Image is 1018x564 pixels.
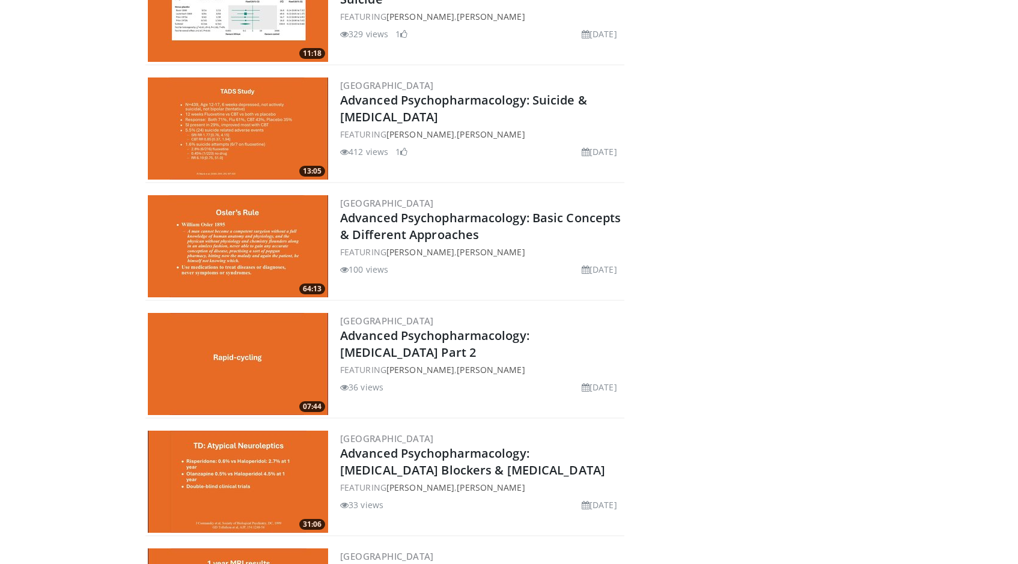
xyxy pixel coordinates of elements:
a: 13:05 [148,77,328,180]
img: b9eb80e3-d68d-479a-9b11-fe567314c3c7.300x170_q85_crop-smart_upscale.jpg [148,431,328,533]
li: [DATE] [582,381,617,393]
a: 64:13 [148,195,328,297]
li: 1 [395,28,407,40]
span: 64:13 [299,284,325,294]
li: 329 views [340,28,388,40]
span: 13:05 [299,166,325,177]
a: [PERSON_NAME] [386,246,454,258]
div: FEATURING , [340,10,622,23]
a: Advanced Psychopharmacology: [MEDICAL_DATA] Part 2 [340,327,529,360]
a: [GEOGRAPHIC_DATA] [340,79,434,91]
div: FEATURING , [340,363,622,376]
img: 3d9131f4-92ad-46e3-b9ee-c84aef85abc7.300x170_q85_crop-smart_upscale.jpg [148,77,328,180]
li: [DATE] [582,499,617,511]
a: [PERSON_NAME] [386,11,454,22]
div: FEATURING , [340,246,622,258]
span: 11:18 [299,48,325,59]
a: [PERSON_NAME] [457,482,525,493]
a: [PERSON_NAME] [457,364,525,375]
a: 31:06 [148,431,328,533]
span: 31:06 [299,519,325,530]
a: 07:44 [148,313,328,415]
img: 45576253-9095-4d37-bb80-e68226f379fc.300x170_q85_crop-smart_upscale.jpg [148,195,328,297]
li: [DATE] [582,263,617,276]
a: [GEOGRAPHIC_DATA] [340,315,434,327]
a: Advanced Psychopharmacology: Suicide & [MEDICAL_DATA] [340,92,587,125]
li: 412 views [340,145,388,158]
a: Advanced Psychopharmacology: Basic Concepts & Different Approaches [340,210,621,243]
li: [DATE] [582,28,617,40]
a: [PERSON_NAME] [457,246,525,258]
li: 33 views [340,499,383,511]
li: 36 views [340,381,383,393]
img: e08b8ca5-cdda-4329-9ff0-3fdbf91714f2.300x170_q85_crop-smart_upscale.jpg [148,313,328,415]
a: [PERSON_NAME] [457,129,525,140]
li: 100 views [340,263,388,276]
a: [GEOGRAPHIC_DATA] [340,432,434,444]
li: 1 [395,145,407,158]
a: [PERSON_NAME] [386,482,454,493]
li: [DATE] [582,145,617,158]
div: FEATURING , [340,481,622,494]
div: FEATURING , [340,128,622,141]
a: [PERSON_NAME] [457,11,525,22]
a: [GEOGRAPHIC_DATA] [340,550,434,562]
a: Advanced Psychopharmacology: [MEDICAL_DATA] Blockers & [MEDICAL_DATA] [340,445,605,478]
a: [GEOGRAPHIC_DATA] [340,197,434,209]
a: [PERSON_NAME] [386,129,454,140]
span: 07:44 [299,401,325,412]
a: [PERSON_NAME] [386,364,454,375]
